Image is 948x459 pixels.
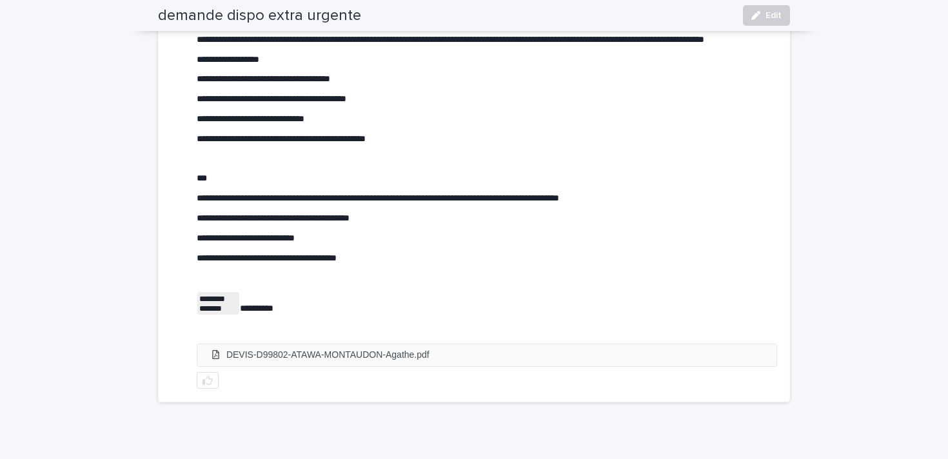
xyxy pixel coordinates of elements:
[743,5,790,26] button: Edit
[197,372,219,389] button: like this post
[197,344,776,366] a: DEVIS-D99802-ATAWA-MONTAUDON-Agathe.pdf
[158,6,361,25] h2: demande dispo extra urgente
[765,11,782,20] span: Edit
